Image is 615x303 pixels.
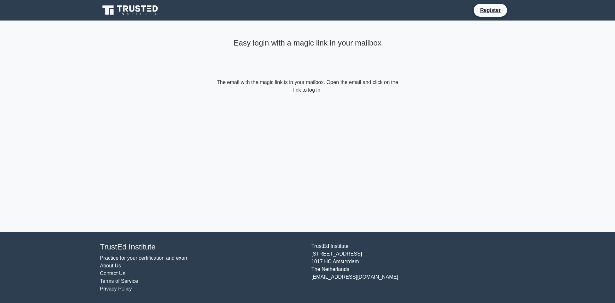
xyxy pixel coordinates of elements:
[100,263,121,268] a: About Us
[100,242,304,252] h4: TrustEd Institute
[215,79,400,94] form: The email with the magic link is in your mailbox. Open the email and click on the link to log in.
[307,242,519,293] div: TrustEd Institute [STREET_ADDRESS] 1017 HC Amsterdam The Netherlands [EMAIL_ADDRESS][DOMAIN_NAME]
[100,278,138,284] a: Terms of Service
[215,38,400,48] h4: Easy login with a magic link in your mailbox
[100,255,189,261] a: Practice for your certification and exam
[100,286,132,291] a: Privacy Policy
[476,6,504,14] a: Register
[100,271,125,276] a: Contact Us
